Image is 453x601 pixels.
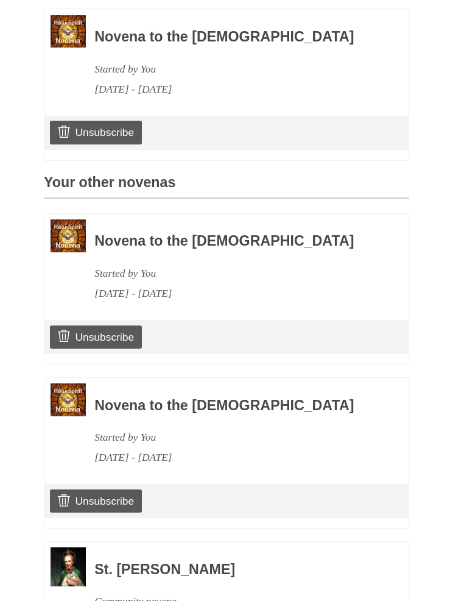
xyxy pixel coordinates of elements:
h3: Your other novenas [44,175,409,199]
a: Unsubscribe [50,121,142,144]
div: Started by You [94,263,376,283]
div: [DATE] - [DATE] [94,79,376,99]
div: Started by You [94,427,376,447]
img: Novena image [51,15,86,48]
div: [DATE] - [DATE] [94,283,376,304]
h3: Novena to the [DEMOGRAPHIC_DATA] [94,398,376,414]
a: Unsubscribe [50,489,142,513]
div: [DATE] - [DATE] [94,447,376,468]
img: Novena image [51,219,86,252]
h3: Novena to the [DEMOGRAPHIC_DATA] [94,29,376,45]
h3: St. [PERSON_NAME] [94,562,376,578]
img: Novena image [51,547,86,586]
h3: Novena to the [DEMOGRAPHIC_DATA] [94,233,376,249]
div: Started by You [94,59,376,79]
img: Novena image [51,383,86,416]
a: Unsubscribe [50,325,142,349]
